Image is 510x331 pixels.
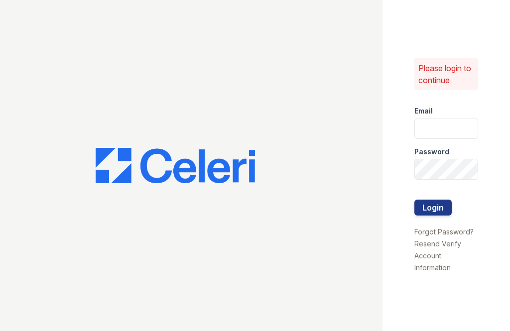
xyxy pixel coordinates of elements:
a: Resend Verify Account Information [414,239,461,272]
p: Please login to continue [418,62,474,86]
button: Login [414,200,452,216]
a: Forgot Password? [414,227,474,236]
label: Email [414,106,433,116]
label: Password [414,147,449,157]
img: CE_Logo_Blue-a8612792a0a2168367f1c8372b55b34899dd931a85d93a1a3d3e32e68fde9ad4.png [96,148,255,184]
